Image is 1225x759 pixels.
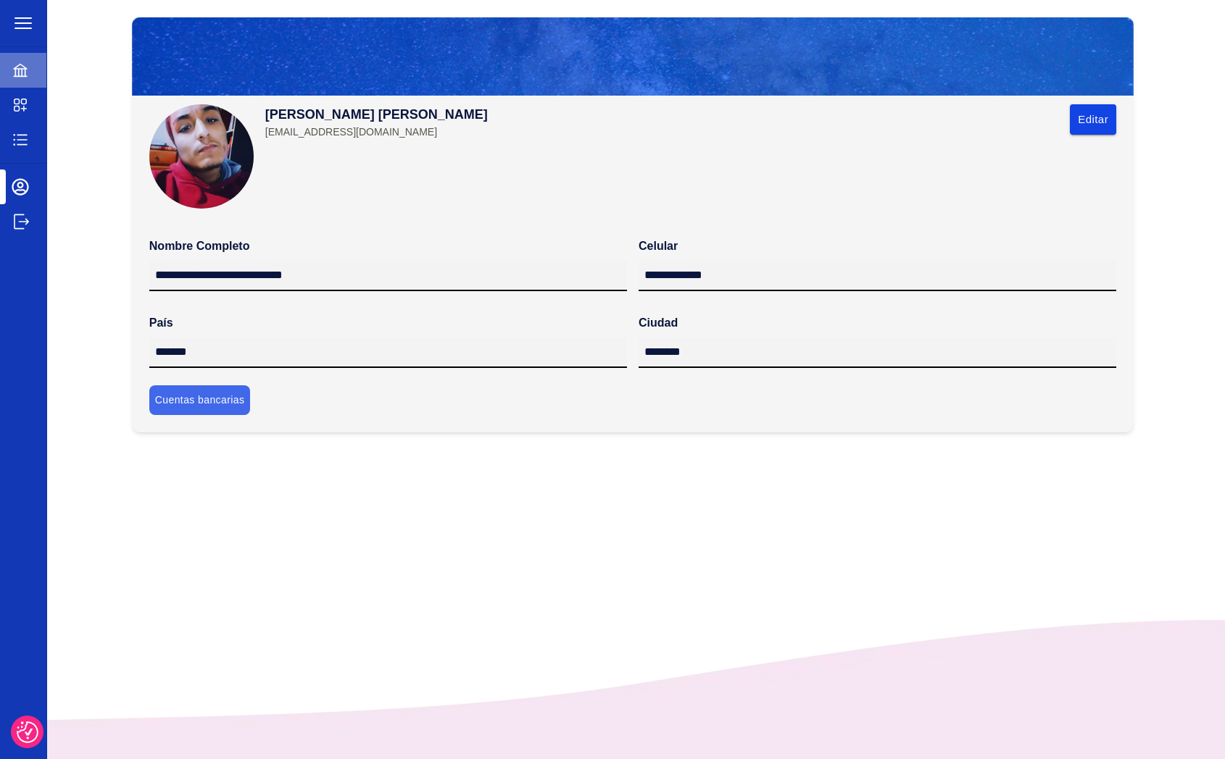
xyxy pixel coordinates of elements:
[149,385,251,415] button: Cuentas bancarias
[149,314,173,332] label: País
[17,721,38,743] img: Revisit consent button
[132,17,1134,96] img: ProfileTopBg-438abbe5.png
[149,238,250,255] label: Nombre completo
[639,314,678,332] label: Ciudad
[155,391,245,409] span: Cuentas bancarias
[17,721,38,743] button: Preferencias de consentimiento
[265,104,488,125] p: [PERSON_NAME] [PERSON_NAME]
[1070,104,1116,135] button: Editar
[1078,110,1108,129] span: Editar
[265,125,488,139] span: [EMAIL_ADDRESS][DOMAIN_NAME]
[149,104,254,209] img: profile pick
[639,238,678,255] label: Celular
